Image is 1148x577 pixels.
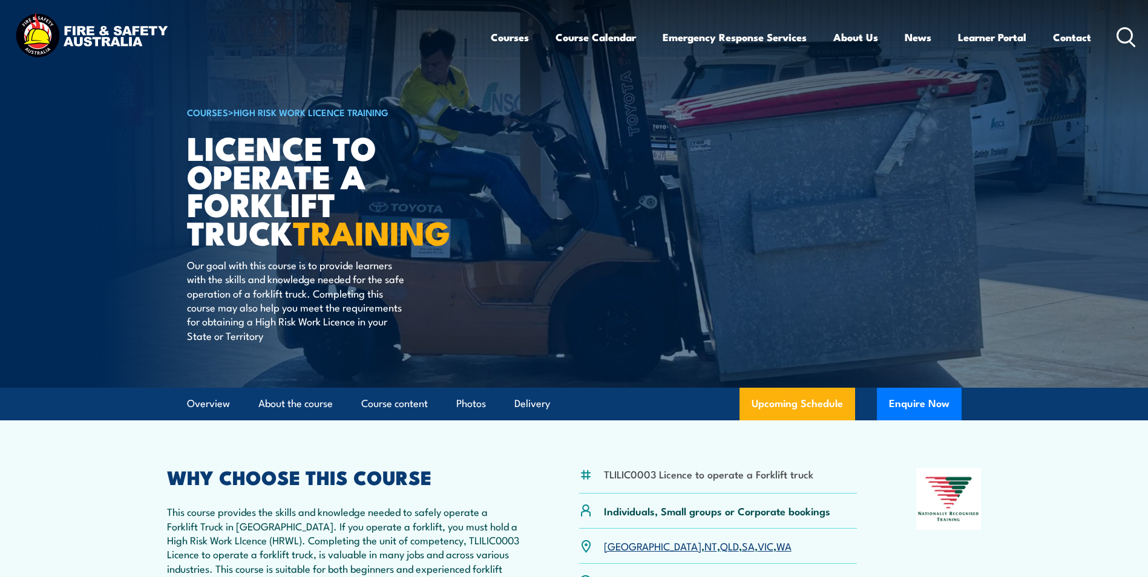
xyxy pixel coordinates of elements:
[758,538,773,553] a: VIC
[905,21,931,53] a: News
[456,388,486,420] a: Photos
[187,105,486,119] h6: >
[187,105,228,119] a: COURSES
[604,467,813,481] li: TLILIC0003 Licence to operate a Forklift truck
[604,538,701,553] a: [GEOGRAPHIC_DATA]
[187,388,230,420] a: Overview
[877,388,962,420] button: Enquire Now
[167,468,520,485] h2: WHY CHOOSE THIS COURSE
[1053,21,1091,53] a: Contact
[491,21,529,53] a: Courses
[361,388,428,420] a: Course content
[556,21,636,53] a: Course Calendar
[514,388,550,420] a: Delivery
[663,21,807,53] a: Emergency Response Services
[740,388,855,420] a: Upcoming Schedule
[234,105,389,119] a: High Risk Work Licence Training
[916,468,982,530] img: Nationally Recognised Training logo.
[293,206,450,256] strong: TRAINING
[704,538,717,553] a: NT
[258,388,333,420] a: About the course
[187,258,408,342] p: Our goal with this course is to provide learners with the skills and knowledge needed for the saf...
[776,538,792,553] a: WA
[604,504,830,518] p: Individuals, Small groups or Corporate bookings
[604,539,792,553] p: , , , , ,
[742,538,755,553] a: SA
[187,133,486,246] h1: Licence to operate a forklift truck
[833,21,878,53] a: About Us
[958,21,1026,53] a: Learner Portal
[720,538,739,553] a: QLD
